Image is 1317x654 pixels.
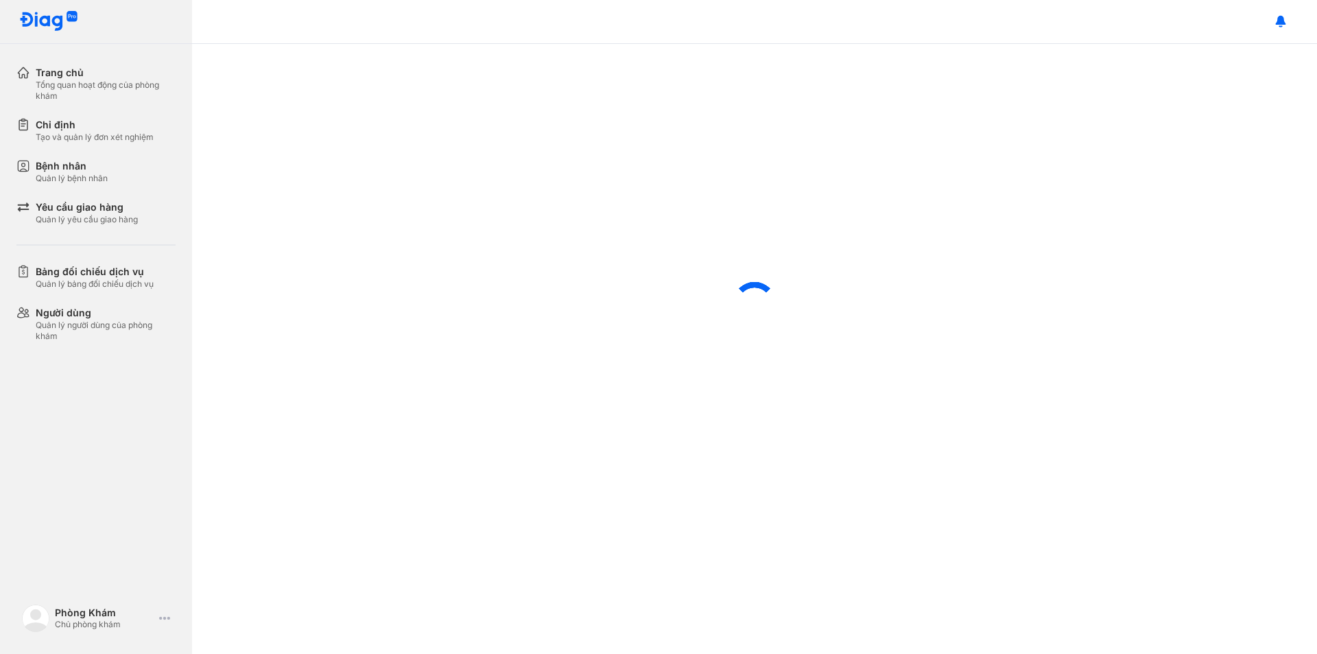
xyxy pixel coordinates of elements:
[36,200,138,214] div: Yêu cầu giao hàng
[36,173,108,184] div: Quản lý bệnh nhân
[36,80,176,102] div: Tổng quan hoạt động của phòng khám
[36,265,154,279] div: Bảng đối chiếu dịch vụ
[36,279,154,290] div: Quản lý bảng đối chiếu dịch vụ
[36,320,176,342] div: Quản lý người dùng của phòng khám
[22,605,49,632] img: logo
[19,11,78,32] img: logo
[36,118,154,132] div: Chỉ định
[36,159,108,173] div: Bệnh nhân
[36,306,176,320] div: Người dùng
[55,607,154,619] div: Phòng Khám
[36,132,154,143] div: Tạo và quản lý đơn xét nghiệm
[36,66,176,80] div: Trang chủ
[55,619,154,630] div: Chủ phòng khám
[36,214,138,225] div: Quản lý yêu cầu giao hàng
